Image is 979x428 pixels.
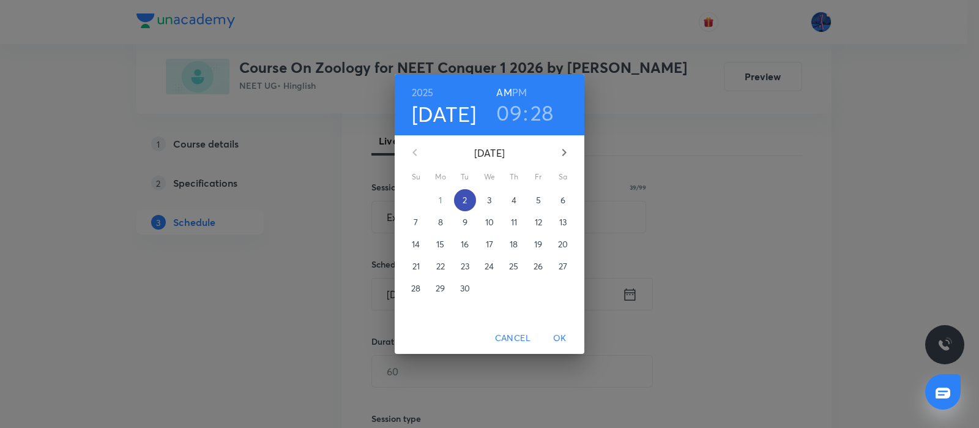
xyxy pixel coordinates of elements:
p: 29 [436,282,445,295]
p: 15 [436,238,444,250]
button: AM [496,84,512,101]
p: 28 [411,282,420,295]
button: 27 [552,255,574,277]
p: 3 [487,194,491,206]
button: 29 [430,277,452,299]
button: 18 [503,233,525,255]
span: Cancel [495,331,530,346]
button: 16 [454,233,476,255]
button: 25 [503,255,525,277]
p: 7 [414,216,418,228]
button: 9 [454,211,476,233]
button: 14 [405,233,427,255]
p: 10 [485,216,494,228]
button: 2025 [412,84,434,101]
button: 12 [527,211,549,233]
button: OK [540,327,579,350]
button: 4 [503,189,525,211]
button: 19 [527,233,549,255]
p: 5 [536,194,541,206]
p: 24 [485,260,494,272]
p: 12 [535,216,542,228]
button: 8 [430,211,452,233]
button: 23 [454,255,476,277]
p: 19 [534,238,542,250]
button: 09 [496,100,522,126]
button: 3 [478,189,501,211]
p: 9 [463,216,467,228]
p: 8 [438,216,443,228]
p: 27 [559,260,567,272]
button: 28 [405,277,427,299]
button: Cancel [490,327,535,350]
p: 4 [512,194,516,206]
button: 24 [478,255,501,277]
p: 21 [412,260,420,272]
button: 7 [405,211,427,233]
span: OK [545,331,575,346]
button: 17 [478,233,501,255]
button: 13 [552,211,574,233]
span: Sa [552,171,574,183]
p: 20 [558,238,568,250]
p: 13 [559,216,567,228]
span: Fr [527,171,549,183]
button: 5 [527,189,549,211]
p: 2 [463,194,467,206]
button: [DATE] [412,101,477,127]
span: We [478,171,501,183]
p: 6 [560,194,565,206]
p: 30 [460,282,470,295]
span: Th [503,171,525,183]
button: 22 [430,255,452,277]
p: 25 [509,260,518,272]
button: 11 [503,211,525,233]
h3: : [523,100,528,126]
button: PM [512,84,527,101]
p: 11 [511,216,517,228]
button: 10 [478,211,501,233]
button: 20 [552,233,574,255]
p: 18 [510,238,518,250]
button: 26 [527,255,549,277]
button: 2 [454,189,476,211]
p: [DATE] [430,146,549,160]
button: 15 [430,233,452,255]
span: Tu [454,171,476,183]
p: 17 [486,238,493,250]
button: 30 [454,277,476,299]
p: 23 [461,260,469,272]
span: Su [405,171,427,183]
button: 28 [530,100,554,126]
button: 6 [552,189,574,211]
p: 22 [436,260,445,272]
p: 14 [412,238,420,250]
p: 26 [534,260,543,272]
button: 21 [405,255,427,277]
p: 16 [461,238,469,250]
span: Mo [430,171,452,183]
